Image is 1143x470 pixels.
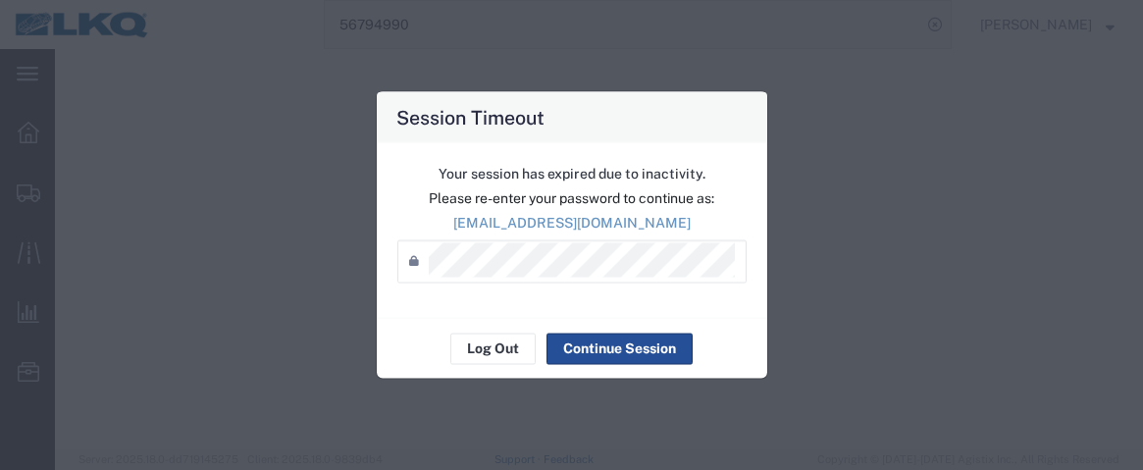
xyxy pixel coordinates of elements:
[450,333,536,364] button: Log Out
[397,212,747,233] p: [EMAIL_ADDRESS][DOMAIN_NAME]
[396,102,545,131] h4: Session Timeout
[397,163,747,183] p: Your session has expired due to inactivity.
[546,333,693,364] button: Continue Session
[397,187,747,208] p: Please re-enter your password to continue as:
